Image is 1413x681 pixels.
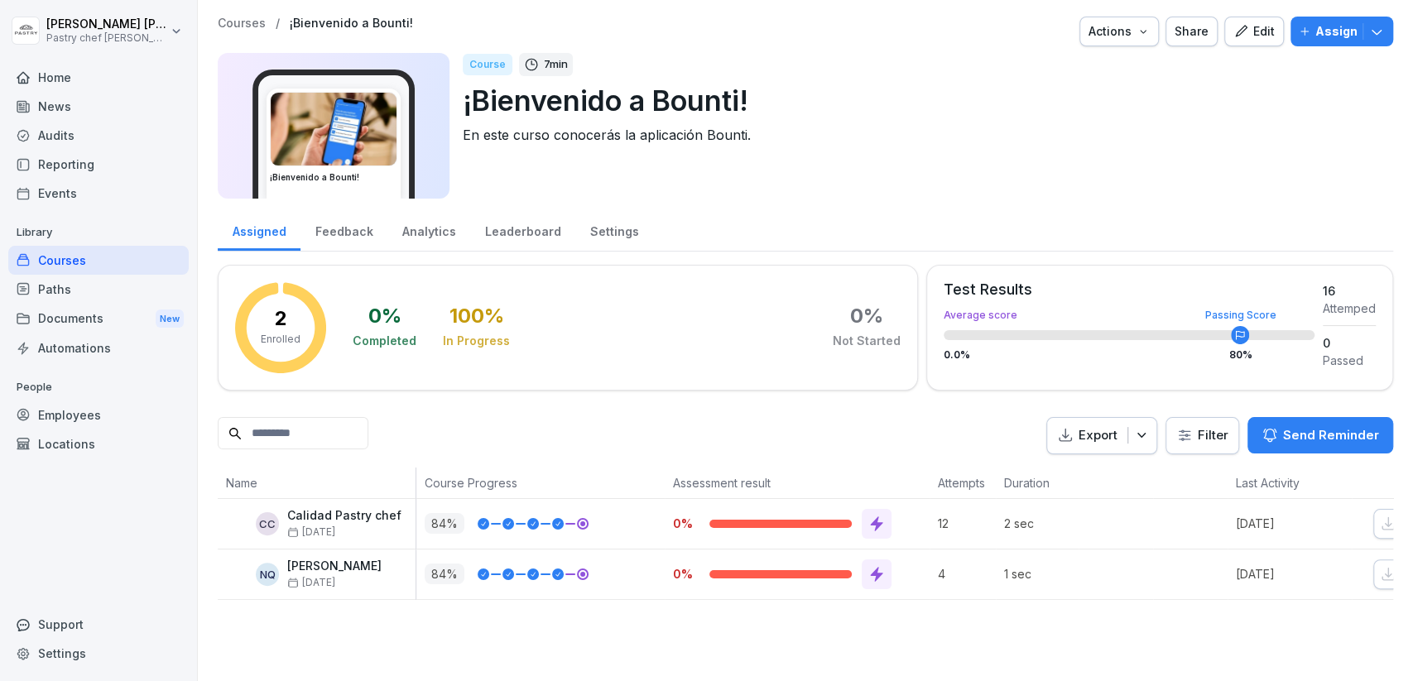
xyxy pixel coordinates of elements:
[1236,474,1343,492] p: Last Activity
[449,306,504,326] div: 100 %
[1176,427,1228,444] div: Filter
[256,512,279,535] div: Cc
[575,209,653,251] a: Settings
[470,209,575,251] a: Leaderboard
[463,54,512,75] div: Course
[850,306,883,326] div: 0 %
[673,474,921,492] p: Assessment result
[290,17,413,31] a: ¡Bienvenido a Bounti!
[463,79,1380,122] p: ¡Bienvenido a Bounti!
[1236,565,1352,583] p: [DATE]
[156,309,184,329] div: New
[1323,282,1376,300] div: 16
[443,333,510,349] div: In Progress
[300,209,387,251] a: Feedback
[218,209,300,251] a: Assigned
[1224,17,1284,46] button: Edit
[8,246,189,275] a: Courses
[8,610,189,639] div: Support
[673,516,696,531] p: 0%
[425,564,464,584] p: 84 %
[271,93,397,165] img: xh3bnih80d1pxcetv9zsuevg.png
[8,333,189,362] a: Automations
[46,17,167,31] p: [PERSON_NAME] [PERSON_NAME]
[833,333,901,349] div: Not Started
[287,526,335,538] span: [DATE]
[1004,515,1079,532] p: 2 sec
[353,333,416,349] div: Completed
[1089,22,1150,41] div: Actions
[1315,22,1358,41] p: Assign
[938,515,996,532] p: 12
[1323,334,1376,352] div: 0
[425,513,464,534] p: 84 %
[1079,426,1117,445] p: Export
[1323,300,1376,317] div: Attemped
[1166,418,1238,453] button: Filter
[1290,17,1393,46] button: Assign
[270,171,397,184] h3: ¡Bienvenido a Bounti!
[8,374,189,400] p: People
[1233,22,1275,41] div: Edit
[1046,417,1157,454] button: Export
[1283,426,1379,444] p: Send Reminder
[944,282,1314,297] div: Test Results
[938,565,996,583] p: 4
[368,306,401,326] div: 0 %
[463,125,1380,145] p: En este curso conocerás la aplicación Bounti.
[226,474,407,492] p: Name
[8,219,189,246] p: Library
[1079,17,1159,46] button: Actions
[8,63,189,92] a: Home
[8,304,189,334] div: Documents
[287,577,335,588] span: [DATE]
[275,309,287,329] p: 2
[1236,515,1352,532] p: [DATE]
[944,350,1314,360] div: 0.0 %
[8,92,189,121] a: News
[46,32,167,44] p: Pastry chef [PERSON_NAME] y Cocina gourmet
[8,429,189,458] a: Locations
[387,209,470,251] a: Analytics
[1004,474,1070,492] p: Duration
[276,17,280,31] p: /
[1004,565,1079,583] p: 1 sec
[8,121,189,150] a: Audits
[287,559,382,573] p: [PERSON_NAME]
[1204,310,1276,320] div: Passing Score
[8,639,189,668] a: Settings
[1247,417,1393,453] button: Send Reminder
[1175,22,1209,41] div: Share
[1323,352,1376,369] div: Passed
[938,474,988,492] p: Attempts
[944,310,1314,320] div: Average score
[8,150,189,179] a: Reporting
[425,474,656,492] p: Course Progress
[256,563,279,586] div: NQ
[261,332,300,347] p: Enrolled
[8,400,189,429] a: Employees
[8,275,189,304] a: Paths
[287,509,401,523] p: Calidad Pastry chef
[8,179,189,208] a: Events
[8,304,189,334] a: DocumentsNew
[1228,350,1252,360] div: 80 %
[218,17,266,31] a: Courses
